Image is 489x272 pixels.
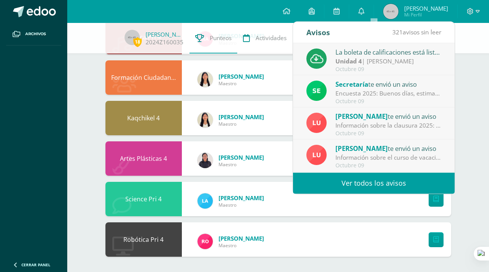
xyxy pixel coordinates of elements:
[198,193,213,209] img: 9da3088d62af08448fc7f84c2a45557a.png
[392,28,403,36] span: 321
[335,130,442,137] div: Octubre 09
[306,81,327,101] img: 458d5f1a9dcc7b61d11f682b7cb5dbf4.png
[105,60,182,95] div: Formación Ciudadana 4
[219,113,264,121] a: [PERSON_NAME]
[335,57,442,66] div: | [PERSON_NAME]
[219,80,264,87] span: Maestro
[293,173,455,194] a: Ver todos los avisos
[198,153,213,168] img: b44a260999c9d2f44e9afe0ea64fd14b.png
[335,153,442,162] div: Información sobre el curso de vacaciones. : Buen día estimada comunidad. Esperamos que se encuent...
[219,202,264,208] span: Maestro
[383,4,398,19] img: 45x45
[404,5,448,12] span: [PERSON_NAME]
[306,113,327,133] img: 5e9a15aa805efbf1b7537bc14e88b61e.png
[105,101,182,135] div: Kaqchikel 4
[198,234,213,249] img: ed048f7920b8abbcf20440d3922ee789.png
[335,89,442,98] div: Encuesta 2025: Buenos días, estimados padres de familia: Damos gracias a Dios por este ciclo 2025...
[146,31,184,38] a: [PERSON_NAME]
[335,112,388,121] span: [PERSON_NAME]
[105,182,182,216] div: Science Pri 4
[237,23,292,53] a: Actividades
[133,37,142,47] span: 18
[219,121,264,127] span: Maestro
[335,57,362,65] strong: Unidad 4
[335,79,442,89] div: te envió un aviso
[256,34,287,42] span: Actividades
[335,162,442,169] div: Octubre 09
[306,145,327,165] img: 5e9a15aa805efbf1b7537bc14e88b61e.png
[335,47,442,57] div: La boleta de calificaciones está lista par descargarse
[335,111,442,121] div: te envió un aviso
[335,66,442,73] div: Octubre 09
[105,141,182,176] div: Artes Plásticas 4
[335,143,442,153] div: te envió un aviso
[189,23,237,53] a: Punteos
[219,242,264,249] span: Maestro
[105,222,182,257] div: Robótica Pri 4
[6,23,61,45] a: Archivos
[392,28,441,36] span: avisos sin leer
[21,262,50,267] span: Cerrar panel
[219,73,264,80] a: [PERSON_NAME]
[146,38,183,46] a: 2024Z160035
[292,23,348,53] a: Trayectoria
[219,194,264,202] a: [PERSON_NAME]
[335,144,388,153] span: [PERSON_NAME]
[219,235,264,242] a: [PERSON_NAME]
[198,72,213,87] img: 7dbd51e16d60ca553b45fc168343bab4.png
[219,154,264,161] a: [PERSON_NAME]
[306,22,330,43] div: Avisos
[335,80,368,89] span: Secretaría
[219,161,264,168] span: Maestro
[335,121,442,130] div: Información sobre la clausura 2025: Buen día estimada comunidad educativa. Esperamos que se encue...
[198,112,213,128] img: 7dbd51e16d60ca553b45fc168343bab4.png
[335,98,442,105] div: Octubre 09
[125,30,140,45] img: 45x45
[404,11,448,18] span: Mi Perfil
[210,34,232,42] span: Punteos
[25,31,46,37] span: Archivos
